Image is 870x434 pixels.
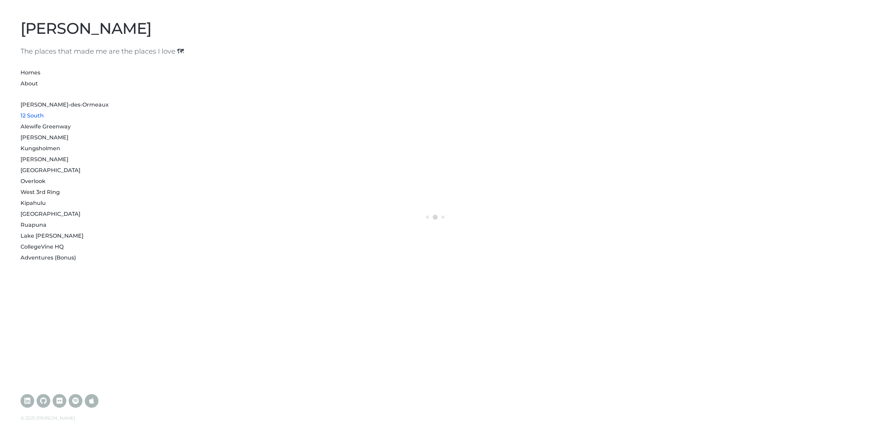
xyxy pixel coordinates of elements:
a: 12 South [21,112,44,119]
a: [PERSON_NAME] [21,19,151,38]
a: [GEOGRAPHIC_DATA] [21,167,80,173]
a: Homes [21,69,40,76]
a: Kungsholmen [21,145,60,152]
a: [PERSON_NAME] [21,156,68,163]
a: About [21,80,38,87]
h1: The places that made me are the places I love 🗺 [21,46,241,56]
a: West 3rd Ring [21,189,60,195]
a: CollegeVine HQ [21,243,64,250]
a: [GEOGRAPHIC_DATA] [21,211,80,217]
a: Overlook [21,178,45,184]
a: Adventures (Bonus) [21,254,76,261]
a: Kipahulu [21,200,46,206]
a: [PERSON_NAME]-des-Ormeaux [21,101,109,108]
a: Lake [PERSON_NAME] [21,233,83,239]
a: Ruapuna [21,222,46,228]
span: © 2025 [PERSON_NAME] [21,415,75,421]
a: [PERSON_NAME] [21,134,68,141]
a: Alewife Greenway [21,123,71,130]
